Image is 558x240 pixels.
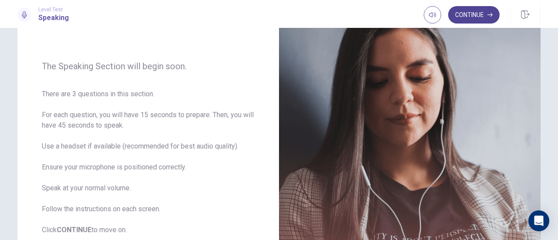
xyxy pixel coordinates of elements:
button: Continue [448,6,500,24]
span: Level Test [38,7,69,13]
span: There are 3 questions in this section. For each question, you will have 15 seconds to prepare. Th... [42,89,255,235]
b: CONTINUE [57,226,92,234]
span: The Speaking Section will begin soon. [42,61,255,71]
h1: Speaking [38,13,69,23]
div: Open Intercom Messenger [528,210,549,231]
